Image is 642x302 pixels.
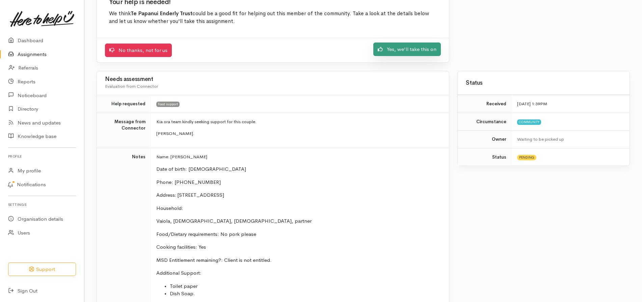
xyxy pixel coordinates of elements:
span: Household: [156,205,183,211]
span: Additional Support: [156,270,202,276]
span: Date of birth: [DEMOGRAPHIC_DATA] [156,166,246,172]
p: Kia ora team kindly seeking support for this couple. [156,118,441,125]
span: Food support [156,102,180,107]
span: Food/Dietary requirements: No pork please [156,231,256,237]
h3: Status [466,80,621,86]
b: Te Papanui Enderly Trust [131,10,192,17]
span: Phone: [PHONE_NUMBER] [156,179,221,185]
span: Community [517,119,541,125]
td: Circumstance [458,113,512,131]
a: No thanks, not for us [105,44,172,57]
span: Address: [STREET_ADDRESS] [156,192,224,198]
td: Message from Connector [97,113,151,148]
td: Status [458,148,512,166]
span: Dish Soap. [170,290,195,297]
time: [DATE] 1:39PM [517,101,547,107]
span: Toilet paper [170,283,197,289]
span: Vaiola, [DEMOGRAPHIC_DATA], [DEMOGRAPHIC_DATA], partner [156,218,312,224]
p: [PERSON_NAME]. [156,130,441,137]
span: Evaluation from Connector [105,83,158,89]
h6: Profile [8,152,76,161]
h6: Settings [8,200,76,209]
p: We think could be a good fit for helping out this member of the community. Take a look at the det... [109,10,437,26]
div: Waiting to be picked up [517,136,621,143]
h3: Needs assessment [105,76,441,83]
a: Yes, we'll take this on [373,43,441,56]
td: Help requested [97,95,151,113]
td: Received [458,95,512,113]
span: Pending [517,155,536,160]
td: Owner [458,131,512,148]
span: Cooking facilities: Yes [156,244,206,250]
p: Name: [PERSON_NAME] [156,154,441,160]
span: MSD Entitlement remaining?: Client is not entitled. [156,257,272,263]
button: Support [8,263,76,276]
